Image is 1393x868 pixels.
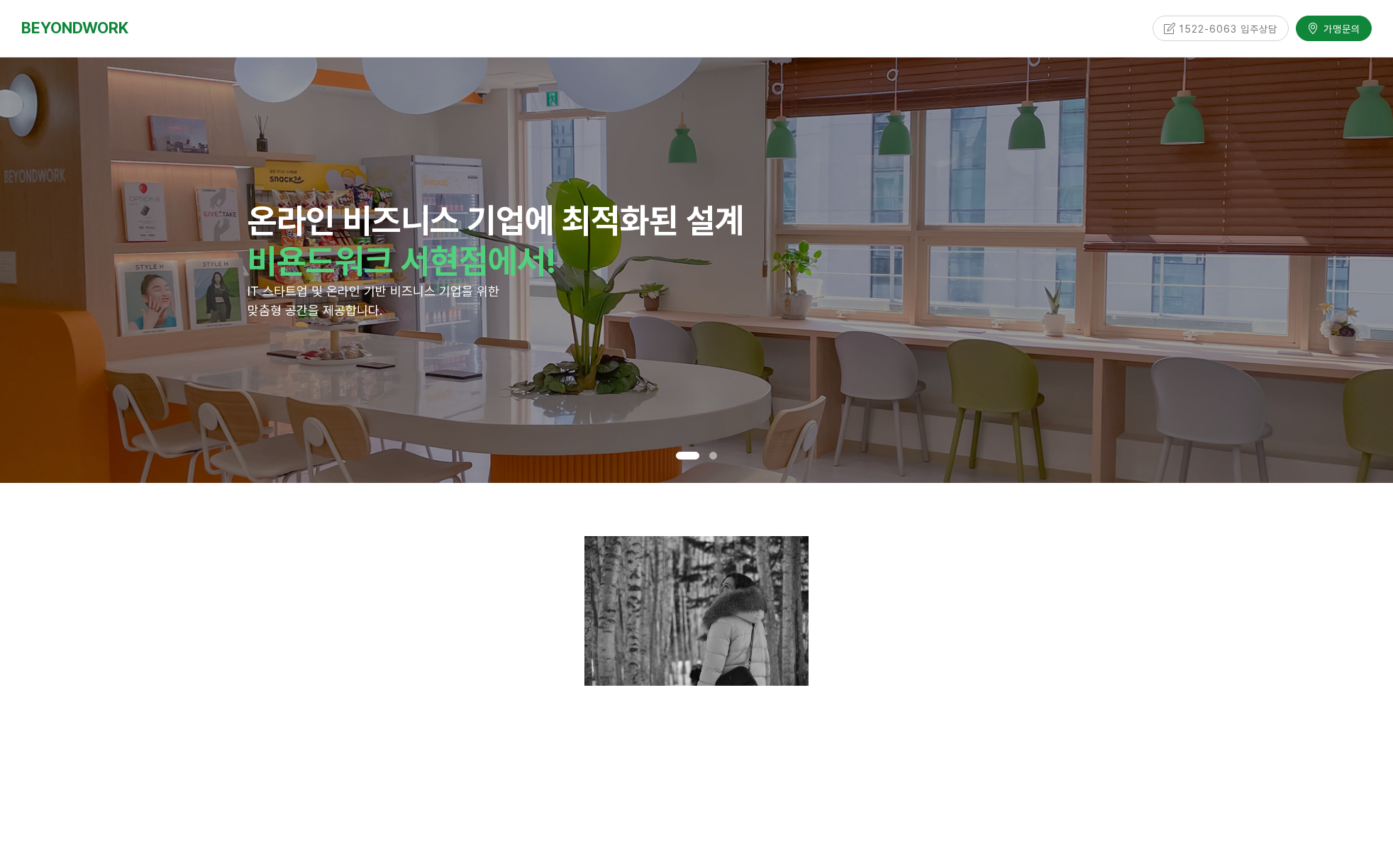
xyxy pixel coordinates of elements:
[248,200,744,241] strong: 온라인 비즈니스 기업에 최적화된 설계
[1296,16,1372,40] a: 가맹문의
[248,284,499,299] span: IT 스타트업 및 온라인 기반 비즈니스 기업을 위한
[248,303,382,318] span: 맞춤형 공간을 제공합니다.
[1319,21,1360,35] span: 가맹문의
[248,240,556,282] strong: 비욘드워크 서현점에서!
[21,15,128,41] a: BEYONDWORK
